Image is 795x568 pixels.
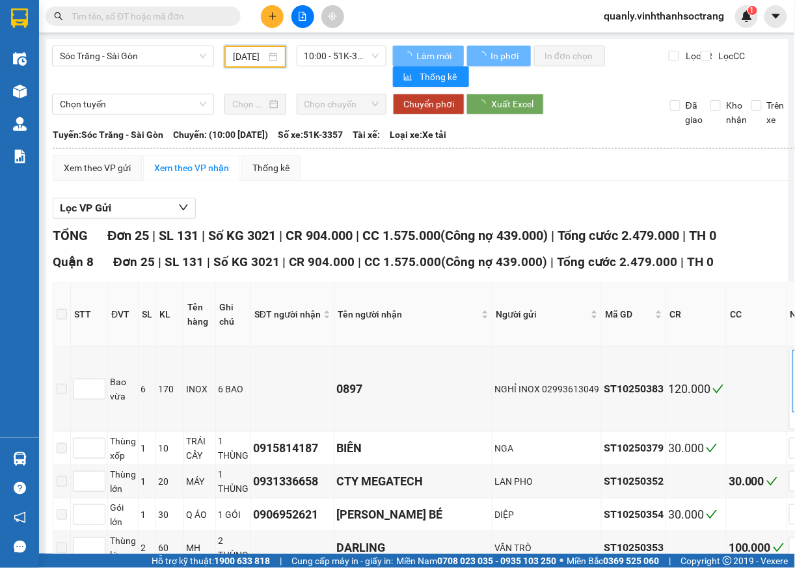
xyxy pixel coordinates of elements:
span: Lọc VP Gửi [60,200,111,216]
span: SL 131 [159,228,198,243]
div: DARLING [336,539,490,557]
div: LAN PHO [494,474,599,489]
span: Công nợ 439.000 [445,228,543,243]
span: Loại xe: Xe tải [390,128,446,142]
img: warehouse-icon [13,85,27,98]
span: check [766,476,778,487]
button: Chuyển phơi [393,94,465,115]
span: | [280,554,282,568]
td: ST10250352 [602,465,666,498]
button: In phơi [467,46,531,66]
td: ST10250379 [602,432,666,465]
div: INOX [186,382,213,396]
span: ) [543,228,548,243]
span: Tên người nhận [338,307,479,321]
span: search [54,12,63,21]
button: caret-down [764,5,787,28]
span: SL 131 [165,254,204,269]
div: 6 [141,382,154,396]
span: Cung cấp máy in - giấy in: [291,554,393,568]
span: Đơn 25 [113,254,155,269]
span: Lọc CC [713,49,747,63]
span: Chọn tuyến [60,94,206,114]
span: CC 1.575.000 [362,228,440,243]
span: message [14,541,26,553]
span: Đơn 25 [107,228,149,243]
button: bar-chartThống kê [393,66,469,87]
span: | [152,228,155,243]
span: | [158,254,161,269]
div: 30 [158,507,182,522]
button: Xuất Excel [466,94,544,115]
img: warehouse-icon [13,52,27,66]
td: CTY MEGATECH [334,465,492,498]
span: Tổng cước 2.479.000 [558,254,678,269]
button: aim [321,5,344,28]
span: loading [477,100,491,109]
div: 2 [141,541,154,555]
img: logo-vxr [11,8,28,28]
div: VĂN TRÒ [494,541,599,555]
div: 0915814187 [253,439,332,457]
span: quanly.vinhthanhsoctrang [594,8,735,24]
span: aim [328,12,337,21]
div: 20 [158,474,182,489]
span: | [279,228,282,243]
span: | [207,254,210,269]
span: Số KG 3021 [208,228,276,243]
div: Thùng xốp [110,434,136,463]
img: solution-icon [13,150,27,163]
span: Người gửi [496,307,588,321]
span: Miền Nam [396,554,556,568]
span: file-add [298,12,307,21]
button: In đơn chọn [534,46,605,66]
span: Tổng cước 2.479.000 [558,228,679,243]
strong: 0369 525 060 [604,556,660,566]
span: down [178,202,189,213]
th: ĐVT [108,282,139,347]
span: TH 0 [689,228,716,243]
input: Tìm tên, số ĐT hoặc mã đơn [72,9,225,23]
th: STT [71,282,108,347]
td: 0906952621 [251,498,334,532]
span: ( [442,254,446,269]
div: Bao vừa [110,375,136,403]
div: 1 GÓI [218,507,249,522]
div: 30.000 [729,472,785,491]
div: 60 [158,541,182,555]
span: Số KG 3021 [213,254,280,269]
div: TRÁI CÂY [186,434,213,463]
span: Chuyến: (10:00 [DATE]) [173,128,268,142]
span: Tài xế: [353,128,380,142]
span: Mã GD [605,307,653,321]
span: check [773,542,785,554]
th: Tên hàng [184,282,216,347]
span: notification [14,511,26,524]
div: 30.000 [668,439,724,457]
th: CC [727,282,787,347]
div: MÁY [186,474,213,489]
div: ST10250353 [604,539,664,556]
div: 2 THÙNG [218,534,249,562]
span: | [551,228,554,243]
div: DIỆP [494,507,599,522]
span: caret-down [770,10,782,22]
div: 0906952621 [253,506,332,524]
span: Chọn chuyến [304,94,379,114]
div: 1 [141,474,154,489]
td: ST10250353 [602,532,666,565]
span: ) [543,254,548,269]
div: Q ÁO [186,507,213,522]
span: Sóc Trăng - Sài Gòn [60,46,206,66]
div: 120.000 [668,380,724,398]
span: | [356,228,359,243]
div: CTY MEGATECH [336,472,490,491]
div: MH [186,541,213,555]
div: 1 [141,441,154,455]
td: DARLING [334,532,492,565]
div: Xem theo VP gửi [64,161,131,175]
img: warehouse-icon [13,117,27,131]
span: In phơi [491,49,520,63]
span: loading [403,51,414,61]
th: CR [666,282,727,347]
